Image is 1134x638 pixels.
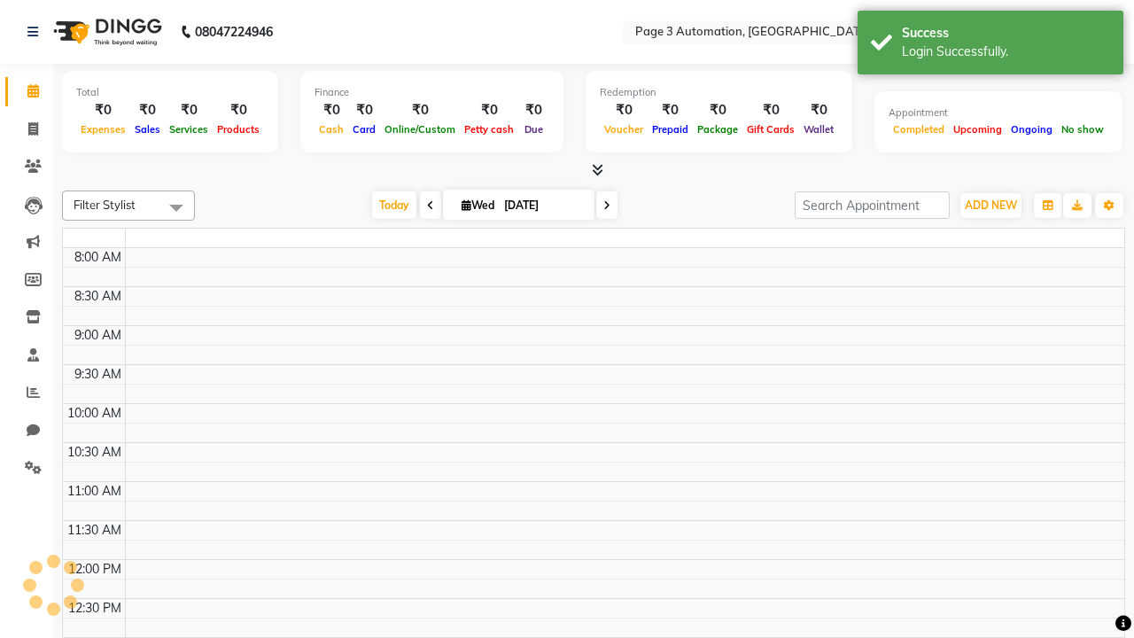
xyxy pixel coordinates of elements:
[213,100,264,121] div: ₹0
[65,560,125,579] div: 12:00 PM
[315,123,348,136] span: Cash
[648,123,693,136] span: Prepaid
[902,43,1110,61] div: Login Successfully.
[600,123,648,136] span: Voucher
[74,198,136,212] span: Filter Stylist
[380,100,460,121] div: ₹0
[1057,123,1108,136] span: No show
[600,85,838,100] div: Redemption
[315,85,549,100] div: Finance
[960,193,1021,218] button: ADD NEW
[71,248,125,267] div: 8:00 AM
[64,443,125,462] div: 10:30 AM
[693,100,742,121] div: ₹0
[799,100,838,121] div: ₹0
[71,365,125,384] div: 9:30 AM
[348,123,380,136] span: Card
[64,404,125,423] div: 10:00 AM
[648,100,693,121] div: ₹0
[889,105,1108,121] div: Appointment
[64,521,125,540] div: 11:30 AM
[693,123,742,136] span: Package
[76,85,264,100] div: Total
[460,123,518,136] span: Petty cash
[76,123,130,136] span: Expenses
[45,7,167,57] img: logo
[742,123,799,136] span: Gift Cards
[965,198,1017,212] span: ADD NEW
[65,599,125,618] div: 12:30 PM
[520,123,548,136] span: Due
[348,100,380,121] div: ₹0
[130,123,165,136] span: Sales
[518,100,549,121] div: ₹0
[600,100,648,121] div: ₹0
[372,191,416,219] span: Today
[889,123,949,136] span: Completed
[902,24,1110,43] div: Success
[380,123,460,136] span: Online/Custom
[795,191,950,219] input: Search Appointment
[949,123,1006,136] span: Upcoming
[165,123,213,136] span: Services
[1006,123,1057,136] span: Ongoing
[213,123,264,136] span: Products
[165,100,213,121] div: ₹0
[799,123,838,136] span: Wallet
[499,192,587,219] input: 2025-09-03
[315,100,348,121] div: ₹0
[71,326,125,345] div: 9:00 AM
[64,482,125,501] div: 11:00 AM
[76,100,130,121] div: ₹0
[195,7,273,57] b: 08047224946
[457,198,499,212] span: Wed
[742,100,799,121] div: ₹0
[71,287,125,306] div: 8:30 AM
[460,100,518,121] div: ₹0
[130,100,165,121] div: ₹0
